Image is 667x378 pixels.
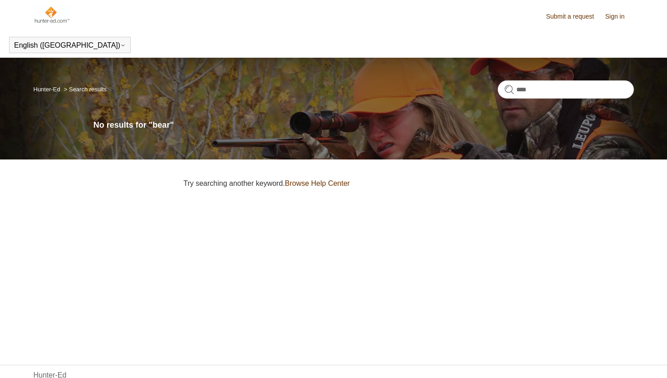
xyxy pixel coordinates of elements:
[34,86,62,93] li: Hunter-Ed
[285,179,350,187] a: Browse Help Center
[14,41,126,50] button: English ([GEOGRAPHIC_DATA])
[546,12,603,21] a: Submit a request
[498,80,634,99] input: Search
[34,5,70,24] img: Hunter-Ed Help Center home page
[608,348,661,371] div: Chat Support
[62,86,107,93] li: Search results
[183,178,633,189] p: Try searching another keyword.
[93,119,634,131] h1: No results for "bear"
[34,86,60,93] a: Hunter-Ed
[605,12,634,21] a: Sign in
